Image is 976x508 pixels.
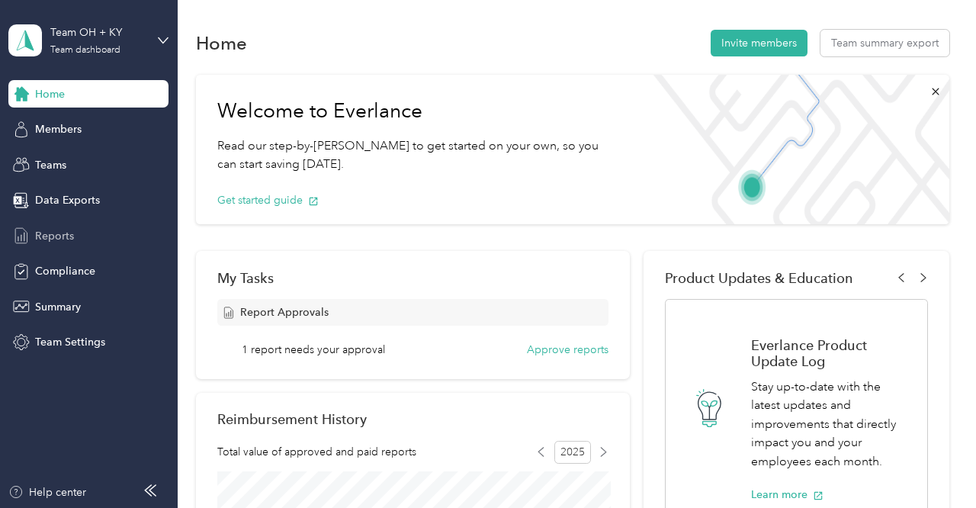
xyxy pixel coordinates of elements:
[751,337,912,369] h1: Everlance Product Update Log
[50,46,120,55] div: Team dashboard
[196,35,247,51] h1: Home
[217,99,620,124] h1: Welcome to Everlance
[751,487,823,503] button: Learn more
[35,334,105,350] span: Team Settings
[527,342,608,358] button: Approve reports
[217,411,367,427] h2: Reimbursement History
[891,423,976,508] iframe: Everlance-gr Chat Button Frame
[35,192,100,208] span: Data Exports
[35,86,65,102] span: Home
[35,228,74,244] span: Reports
[242,342,385,358] span: 1 report needs your approval
[35,299,81,315] span: Summary
[217,444,416,460] span: Total value of approved and paid reports
[217,137,620,174] p: Read our step-by-[PERSON_NAME] to get started on your own, so you can start saving [DATE].
[665,270,853,286] span: Product Updates & Education
[751,378,912,471] p: Stay up-to-date with the latest updates and improvements that directly impact you and your employ...
[35,157,66,173] span: Teams
[240,304,329,320] span: Report Approvals
[8,484,86,500] button: Help center
[641,75,949,224] img: Welcome to everlance
[217,270,608,286] div: My Tasks
[217,192,319,208] button: Get started guide
[554,441,591,464] span: 2025
[820,30,949,56] button: Team summary export
[711,30,807,56] button: Invite members
[50,24,146,40] div: Team OH + KY
[35,121,82,137] span: Members
[35,263,95,279] span: Compliance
